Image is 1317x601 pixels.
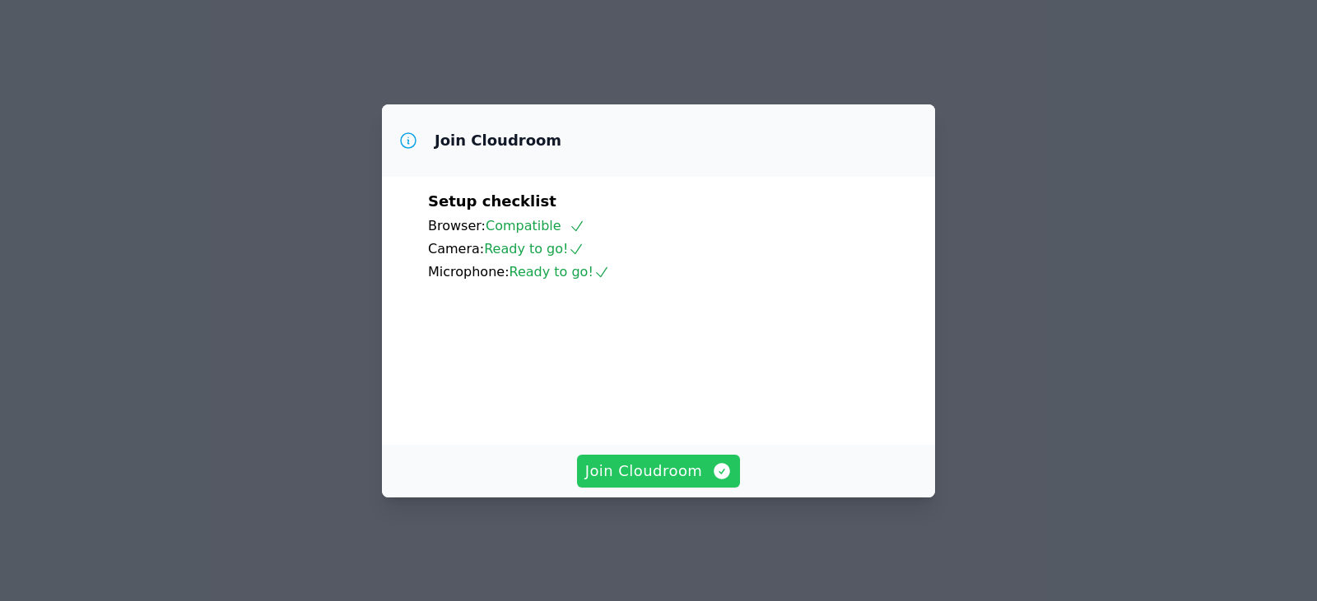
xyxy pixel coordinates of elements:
span: Setup checklist [428,192,556,210]
span: Compatible [486,218,585,233]
span: Camera: [428,241,484,257]
span: Ready to go! [484,241,584,257]
span: Ready to go! [510,264,610,280]
span: Join Cloudroom [585,460,733,483]
span: Browser: [428,218,486,233]
span: Microphone: [428,264,510,280]
button: Join Cloudroom [577,455,741,488]
h3: Join Cloudroom [435,131,561,150]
